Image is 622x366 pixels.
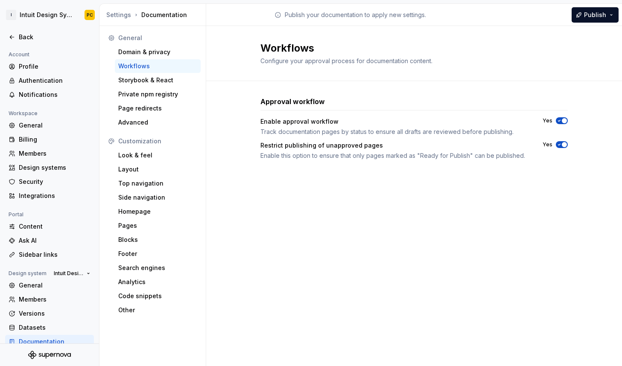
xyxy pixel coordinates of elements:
[19,281,91,290] div: General
[19,236,91,245] div: Ask AI
[19,337,91,346] div: Documentation
[106,11,202,19] div: Documentation
[5,335,94,349] a: Documentation
[5,279,94,292] a: General
[115,45,201,59] a: Domain & privacy
[5,307,94,320] a: Versions
[6,10,16,20] div: I
[115,177,201,190] a: Top navigation
[115,275,201,289] a: Analytics
[5,30,94,44] a: Back
[260,96,325,107] h3: Approval workflow
[2,6,97,24] button: IIntuit Design SystemPC
[5,74,94,87] a: Authentication
[118,264,197,272] div: Search engines
[5,293,94,306] a: Members
[54,270,83,277] span: Intuit Design System
[5,321,94,334] a: Datasets
[285,11,426,19] p: Publish your documentation to apply new settings.
[115,219,201,232] a: Pages
[118,235,197,244] div: Blocks
[118,104,197,113] div: Page redirects
[106,11,131,19] button: Settings
[19,295,91,304] div: Members
[115,102,201,115] a: Page redirects
[5,49,33,60] div: Account
[118,179,197,188] div: Top navigation
[260,141,527,150] div: Restrict publishing of unapproved pages
[5,175,94,189] a: Security
[5,189,94,203] a: Integrations
[543,141,552,148] label: Yes
[5,161,94,174] a: Design systems
[118,62,197,70] div: Workflows
[19,177,91,186] div: Security
[19,33,91,41] div: Back
[118,207,197,216] div: Homepage
[115,148,201,162] a: Look & feel
[19,163,91,172] div: Design systems
[5,88,94,102] a: Notifications
[5,133,94,146] a: Billing
[115,87,201,101] a: Private npm registry
[118,221,197,230] div: Pages
[115,233,201,247] a: Blocks
[5,268,50,279] div: Design system
[115,303,201,317] a: Other
[115,247,201,261] a: Footer
[118,165,197,174] div: Layout
[118,137,197,145] div: Customization
[118,48,197,56] div: Domain & privacy
[115,205,201,218] a: Homepage
[115,116,201,129] a: Advanced
[572,7,619,23] button: Publish
[5,209,27,220] div: Portal
[115,289,201,303] a: Code snippets
[20,11,74,19] div: Intuit Design System
[118,306,197,314] div: Other
[87,12,93,18] div: PC
[115,191,201,204] a: Side navigation
[5,108,41,119] div: Workspace
[19,222,91,231] div: Content
[19,121,91,130] div: General
[118,76,197,84] div: Storybook & React
[118,278,197,286] div: Analytics
[19,76,91,85] div: Authentication
[118,90,197,99] div: Private npm registry
[19,90,91,99] div: Notifications
[19,62,91,71] div: Profile
[5,119,94,132] a: General
[115,261,201,275] a: Search engines
[260,57,432,64] span: Configure your approval process for documentation content.
[584,11,606,19] span: Publish
[118,250,197,258] div: Footer
[118,118,197,127] div: Advanced
[118,193,197,202] div: Side navigation
[115,59,201,73] a: Workflows
[260,151,527,160] div: Enable this option to ensure that only pages marked as "Ready for Publish" can be published.
[28,351,71,359] svg: Supernova Logo
[19,192,91,200] div: Integrations
[118,34,197,42] div: General
[260,117,527,126] div: Enable approval workflow
[5,147,94,160] a: Members
[115,163,201,176] a: Layout
[5,220,94,233] a: Content
[19,149,91,158] div: Members
[115,73,201,87] a: Storybook & React
[19,323,91,332] div: Datasets
[19,135,91,144] div: Billing
[5,248,94,261] a: Sidebar links
[118,151,197,160] div: Look & feel
[543,117,552,124] label: Yes
[19,309,91,318] div: Versions
[5,60,94,73] a: Profile
[19,250,91,259] div: Sidebar links
[5,234,94,247] a: Ask AI
[260,128,527,136] div: Track documentation pages by status to ensure all drafts are reviewed before publishing.
[118,292,197,300] div: Code snippets
[260,41,558,55] h2: Workflows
